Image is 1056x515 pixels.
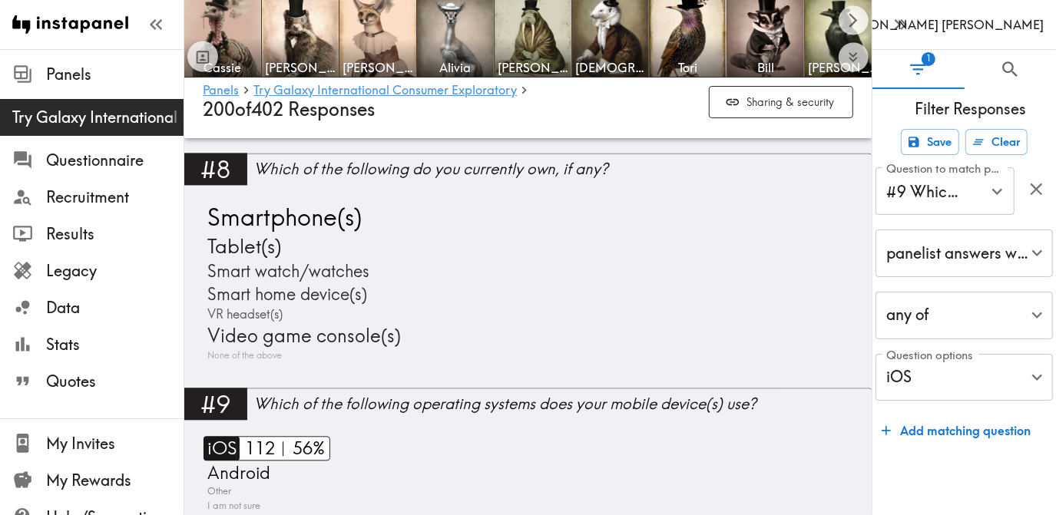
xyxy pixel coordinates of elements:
button: Add matching question [876,415,1037,446]
a: Try Galaxy International Consumer Exploratory [253,84,517,98]
div: iOS [876,354,1053,401]
span: Bill [730,59,801,76]
span: Tablet(s) [204,233,281,259]
span: Data [46,297,184,319]
span: of [203,98,251,120]
span: Try Galaxy International Consumer Exploratory [12,107,184,128]
div: any of [876,292,1053,339]
span: Quotes [46,371,184,392]
span: Search [1000,59,1021,80]
label: Question options [886,347,973,364]
span: Smartphone(s) [204,201,362,233]
span: Other [204,484,231,499]
span: Legacy [46,260,184,282]
span: [PERSON_NAME] [343,59,413,76]
div: #9 [184,388,247,420]
a: Panels [203,84,239,98]
span: 1 [922,52,935,66]
span: None of the above [204,348,282,362]
span: My Rewards [46,470,184,491]
span: 402 Responses [251,98,375,120]
button: Sharing & security [709,86,853,119]
span: [PERSON_NAME] [498,59,568,76]
span: Cassie [187,59,258,76]
button: Toggle between responses and questions [187,41,218,72]
h6: [PERSON_NAME] [PERSON_NAME] [836,16,1044,33]
a: #9Which of the following operating systems does your mobile device(s) use? [184,388,872,430]
span: Recruitment [46,187,184,208]
span: VR headset(s) [204,305,283,323]
span: [PERSON_NAME] [265,59,336,76]
span: Questionnaire [46,150,184,171]
button: Save filters [901,129,959,155]
span: I am not sure [204,499,260,513]
span: My Invites [46,433,184,454]
span: Panels [46,64,184,85]
span: Results [46,223,184,245]
span: Alivia [420,59,491,76]
span: Tori [653,59,723,76]
label: Question to match panelists on [886,160,1007,177]
span: [DEMOGRAPHIC_DATA] [575,59,646,76]
span: iOS [204,436,237,461]
span: Smart home device(s) [204,282,367,305]
span: 200 [203,98,235,120]
span: [PERSON_NAME] [808,59,879,76]
button: Clear all filters [965,129,1028,155]
button: Scroll right [839,5,869,35]
span: Stats [46,334,184,355]
div: panelist answers with [876,229,1053,277]
span: Smart watch/watches [204,259,369,282]
div: Which of the following operating systems does your mobile device(s) use? [253,393,872,414]
button: Open [985,180,1009,203]
div: #8 [184,153,247,185]
span: Android [204,461,270,484]
span: Video game console(s) [204,323,401,348]
div: Which of the following do you currently own, if any? [253,158,872,180]
a: #8Which of the following do you currently own, if any? [184,153,872,195]
button: Expand to show all items [839,42,869,72]
span: Filter Responses [885,98,1056,120]
button: Filter Responses [872,50,965,89]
